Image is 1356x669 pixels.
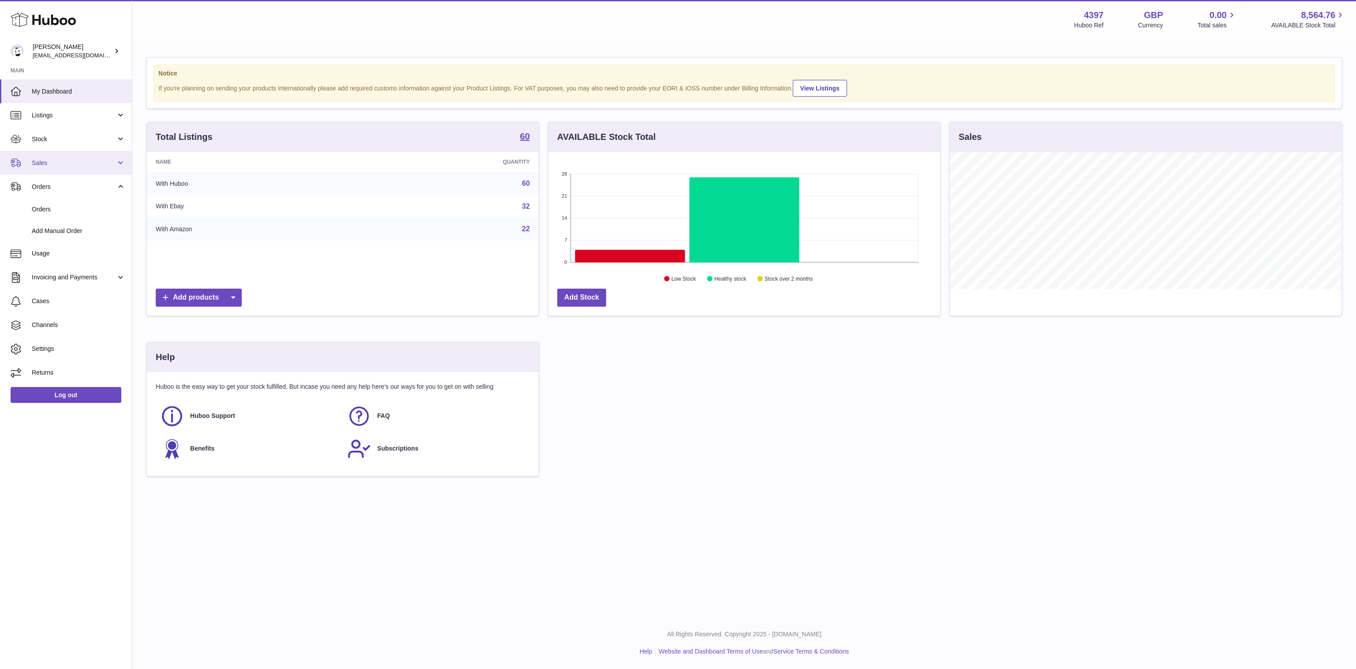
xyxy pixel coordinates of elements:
a: Add Stock [557,289,606,307]
span: Total sales [1197,21,1236,30]
span: Benefits [190,444,214,453]
a: Add products [156,289,242,307]
td: With Ebay [147,195,361,218]
span: 8,564.76 [1301,9,1335,21]
span: Stock [32,135,116,143]
th: Name [147,152,361,172]
span: Returns [32,368,125,377]
strong: 60 [520,132,530,141]
span: Cases [32,297,125,305]
text: Low Stock [671,276,696,282]
span: Add Manual Order [32,227,125,235]
h3: Total Listings [156,131,213,143]
span: Listings [32,111,116,120]
a: Help [640,648,652,655]
text: 21 [562,193,567,199]
text: 7 [564,237,567,243]
text: Healthy stock [714,276,746,282]
span: My Dashboard [32,87,125,96]
span: 0.00 [1210,9,1227,21]
a: View Listings [793,80,847,97]
a: Service Terms & Conditions [773,648,849,655]
div: [PERSON_NAME] [33,43,112,60]
img: drumnnbass@gmail.com [11,45,24,58]
div: If you're planning on sending your products internationally please add required customs informati... [158,79,1330,97]
div: Huboo Ref [1074,21,1104,30]
span: [EMAIL_ADDRESS][DOMAIN_NAME] [33,52,130,59]
p: Huboo is the easy way to get your stock fulfilled. But incase you need any help here's our ways f... [156,383,530,391]
a: Subscriptions [347,437,525,461]
div: Currency [1138,21,1163,30]
span: Orders [32,205,125,214]
a: Benefits [160,437,338,461]
a: 8,564.76 AVAILABLE Stock Total [1271,9,1345,30]
strong: GBP [1144,9,1163,21]
text: 0 [564,259,567,265]
td: With Amazon [147,218,361,241]
span: Sales [32,159,116,167]
td: With Huboo [147,172,361,195]
span: Channels [32,321,125,329]
a: Log out [11,387,121,403]
span: Huboo Support [190,412,235,420]
li: and [656,647,849,656]
a: Website and Dashboard Terms of Use [659,648,763,655]
h3: AVAILABLE Stock Total [557,131,656,143]
h3: Sales [959,131,981,143]
span: FAQ [377,412,390,420]
a: 60 [520,132,530,143]
span: Invoicing and Payments [32,273,116,282]
a: Huboo Support [160,404,338,428]
strong: 4397 [1084,9,1104,21]
p: All Rights Reserved. Copyright 2025 - [DOMAIN_NAME] [139,630,1349,639]
a: 0.00 Total sales [1197,9,1236,30]
span: AVAILABLE Stock Total [1271,21,1345,30]
a: 60 [522,180,530,187]
text: 14 [562,215,567,221]
th: Quantity [361,152,539,172]
a: 32 [522,203,530,210]
h3: Help [156,351,175,363]
span: Orders [32,183,116,191]
span: Subscriptions [377,444,418,453]
text: 28 [562,171,567,177]
a: 22 [522,225,530,233]
span: Settings [32,345,125,353]
span: Usage [32,249,125,258]
a: FAQ [347,404,525,428]
text: Stock over 2 months [764,276,813,282]
strong: Notice [158,69,1330,78]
